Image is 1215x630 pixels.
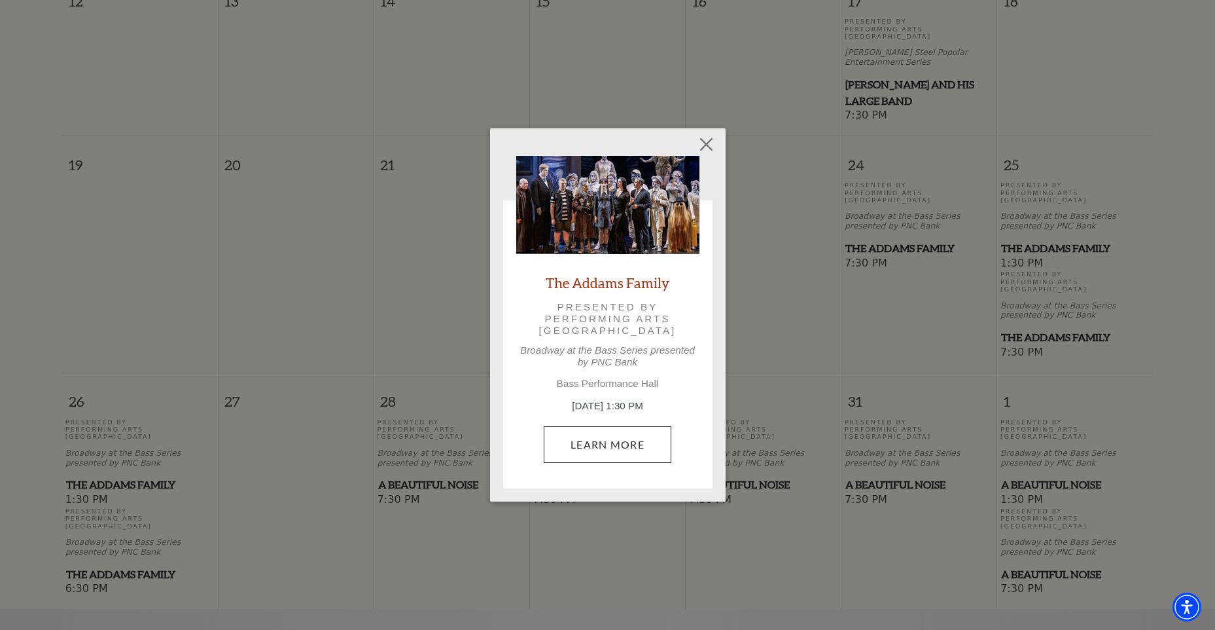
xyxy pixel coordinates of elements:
[516,399,699,414] p: [DATE] 1:30 PM
[516,378,699,390] p: Bass Performance Hall
[516,344,699,368] p: Broadway at the Bass Series presented by PNC Bank
[694,132,718,157] button: Close
[544,426,671,463] a: October 25, 1:30 PM Learn More
[516,156,699,254] img: The Addams Family
[535,301,681,337] p: Presented by Performing Arts [GEOGRAPHIC_DATA]
[546,274,669,291] a: The Addams Family
[1172,593,1201,621] div: Accessibility Menu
